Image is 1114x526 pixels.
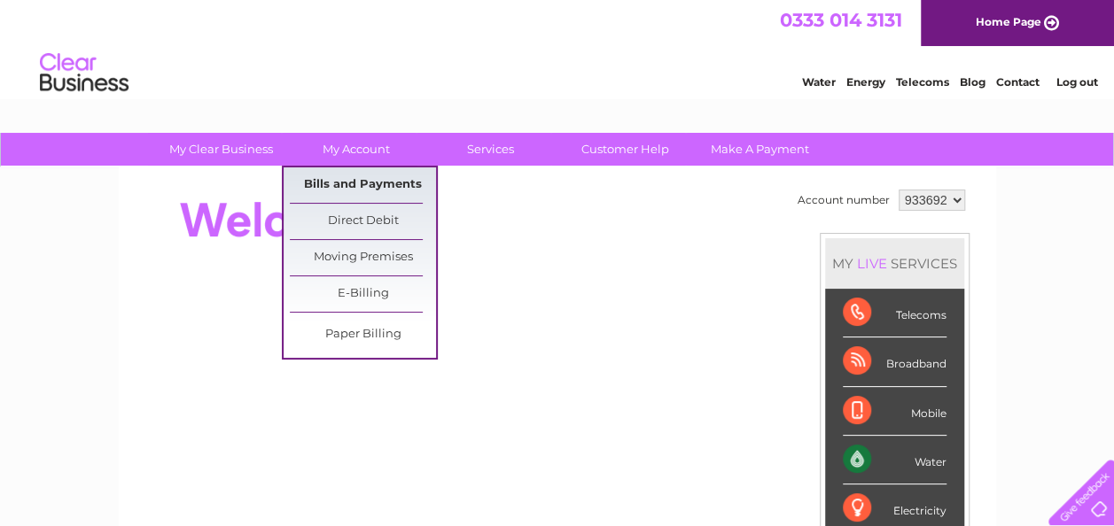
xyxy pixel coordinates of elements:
[853,255,891,272] div: LIVE
[139,10,977,86] div: Clear Business is a trading name of Verastar Limited (registered in [GEOGRAPHIC_DATA] No. 3667643...
[552,133,698,166] a: Customer Help
[996,75,1040,89] a: Contact
[283,133,429,166] a: My Account
[793,185,894,215] td: Account number
[417,133,564,166] a: Services
[290,167,436,203] a: Bills and Payments
[843,289,947,337] div: Telecoms
[1056,75,1097,89] a: Log out
[148,133,294,166] a: My Clear Business
[780,9,902,31] a: 0333 014 3131
[825,238,964,289] div: MY SERVICES
[290,240,436,275] a: Moving Premises
[843,436,947,484] div: Water
[687,133,833,166] a: Make A Payment
[843,337,947,386] div: Broadband
[846,75,885,89] a: Energy
[290,317,436,352] a: Paper Billing
[39,46,129,100] img: logo.png
[843,387,947,436] div: Mobile
[290,276,436,312] a: E-Billing
[290,204,436,239] a: Direct Debit
[802,75,836,89] a: Water
[896,75,949,89] a: Telecoms
[960,75,985,89] a: Blog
